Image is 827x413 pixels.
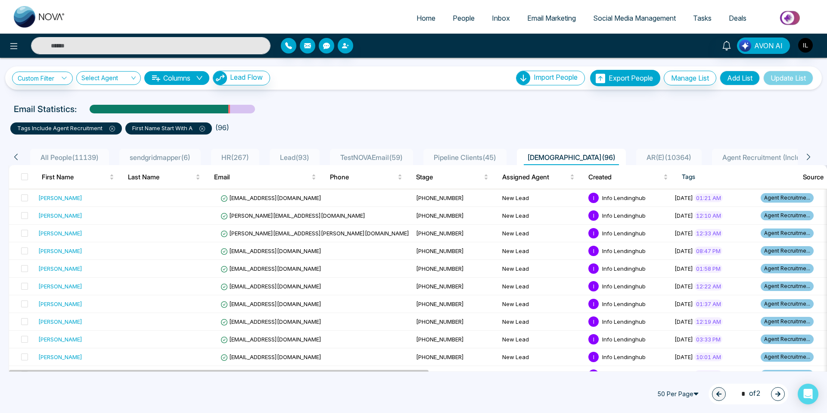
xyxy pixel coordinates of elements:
[761,228,814,238] span: Agent Recruitme...
[761,335,814,344] span: Agent Recruitme...
[38,211,82,220] div: [PERSON_NAME]
[675,247,693,254] span: [DATE]
[277,153,313,162] span: Lead ( 93 )
[590,70,660,86] button: Export People
[499,207,585,225] td: New Lead
[499,260,585,278] td: New Lead
[214,172,310,182] span: Email
[38,282,82,291] div: [PERSON_NAME]
[221,230,409,237] span: [PERSON_NAME][EMAIL_ADDRESS][PERSON_NAME][DOMAIN_NAME]
[499,242,585,260] td: New Lead
[761,352,814,362] span: Agent Recruitme...
[221,318,321,325] span: [EMAIL_ADDRESS][DOMAIN_NAME]
[675,165,796,189] th: Tags
[761,370,814,379] span: Agent Recruitme...
[230,73,263,81] span: Lead Flow
[444,10,483,26] a: People
[38,194,82,202] div: [PERSON_NAME]
[38,300,82,308] div: [PERSON_NAME]
[213,71,227,85] img: Lead Flow
[720,10,755,26] a: Deals
[37,153,102,162] span: All People ( 11139 )
[675,265,693,272] span: [DATE]
[588,352,599,362] span: I
[417,14,435,22] span: Home
[720,71,760,85] button: Add List
[694,370,722,379] span: 12:41 PM
[126,153,194,162] span: sendgridmapper ( 6 )
[694,353,723,361] span: 10:01 AM
[761,317,814,326] span: Agent Recruitme...
[602,230,646,237] span: Info Lendinghub
[499,225,585,242] td: New Lead
[759,8,822,28] img: Market-place.gif
[675,283,693,290] span: [DATE]
[132,124,205,133] p: first name start with a
[737,38,790,54] button: AVON AI
[588,193,599,203] span: I
[761,246,814,256] span: Agent Recruitme...
[209,71,270,85] a: Lead FlowLead Flow
[524,153,619,162] span: [DEMOGRAPHIC_DATA] ( 96 )
[588,299,599,309] span: I
[17,124,115,133] p: tags include Agent Recruitment
[213,71,270,85] button: Lead Flow
[664,71,716,85] button: Manage List
[694,300,723,308] span: 01:37 AM
[588,228,599,238] span: I
[499,331,585,348] td: New Lead
[337,153,406,162] span: TestNOVAEmail ( 59 )
[38,317,82,326] div: [PERSON_NAME]
[207,165,323,189] th: Email
[761,211,814,220] span: Agent Recruitme...
[675,336,693,343] span: [DATE]
[694,282,723,291] span: 12:22 AM
[761,193,814,203] span: Agent Recruitme...
[693,14,712,22] span: Tasks
[499,313,585,331] td: New Lead
[323,165,409,189] th: Phone
[128,172,194,182] span: Last Name
[694,194,723,202] span: 01:21 AM
[588,263,599,274] span: I
[38,229,82,238] div: [PERSON_NAME]
[12,72,73,85] a: Custom Filter
[684,10,720,26] a: Tasks
[38,247,82,255] div: [PERSON_NAME]
[602,265,646,272] span: Info Lendinghub
[121,165,207,189] th: Last Name
[416,283,464,290] span: [PHONE_NUMBER]
[602,354,646,360] span: Info Lendinghub
[144,71,209,85] button: Columnsdown
[754,41,783,51] span: AVON AI
[430,153,500,162] span: Pipeline Clients ( 45 )
[602,212,646,219] span: Info Lendinghub
[675,318,693,325] span: [DATE]
[581,165,675,189] th: Created
[602,194,646,201] span: Info Lendinghub
[14,103,77,116] p: Email Statistics:
[221,212,365,219] span: [PERSON_NAME][EMAIL_ADDRESS][DOMAIN_NAME]
[653,387,705,401] span: 50 Per Page
[221,283,321,290] span: [EMAIL_ADDRESS][DOMAIN_NAME]
[602,318,646,325] span: Info Lendinghub
[221,247,321,254] span: [EMAIL_ADDRESS][DOMAIN_NAME]
[221,300,321,307] span: [EMAIL_ADDRESS][DOMAIN_NAME]
[221,265,321,272] span: [EMAIL_ADDRESS][DOMAIN_NAME]
[763,71,813,85] button: Update List
[584,10,684,26] a: Social Media Management
[221,354,321,360] span: [EMAIL_ADDRESS][DOMAIN_NAME]
[739,40,751,52] img: Lead Flow
[602,300,646,307] span: Info Lendinghub
[416,318,464,325] span: [PHONE_NUMBER]
[609,74,653,82] span: Export People
[729,14,746,22] span: Deals
[38,264,82,273] div: [PERSON_NAME]
[675,194,693,201] span: [DATE]
[416,354,464,360] span: [PHONE_NUMBER]
[416,212,464,219] span: [PHONE_NUMBER]
[499,278,585,295] td: New Lead
[416,194,464,201] span: [PHONE_NUMBER]
[602,336,646,343] span: Info Lendinghub
[694,335,722,344] span: 03:33 PM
